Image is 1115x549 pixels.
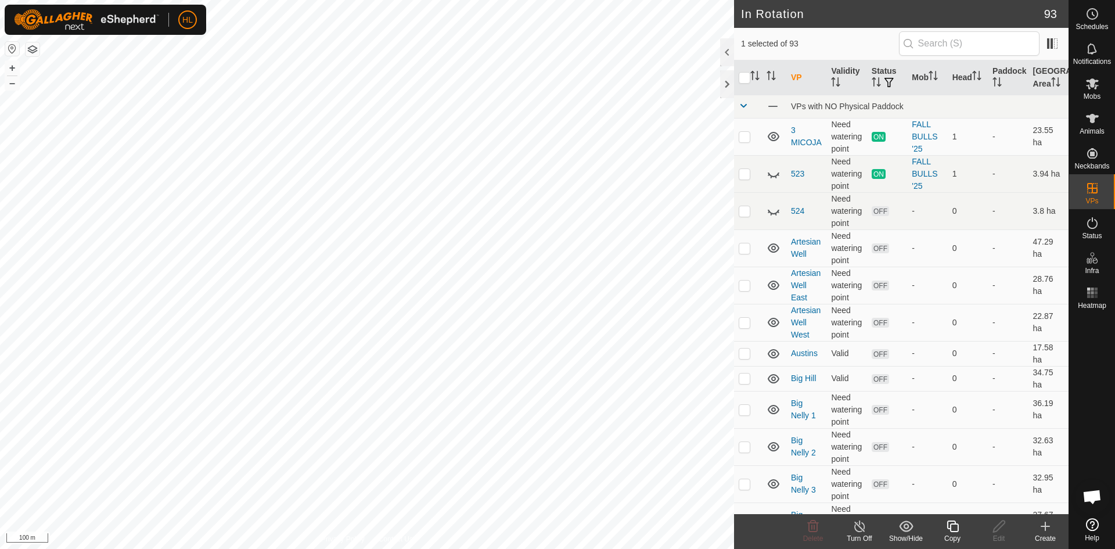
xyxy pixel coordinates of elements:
a: 524 [791,206,804,216]
td: - [988,391,1028,428]
td: 23.55 ha [1028,118,1069,155]
span: OFF [872,442,889,452]
span: Help [1085,534,1099,541]
div: FALL BULLS '25 [912,119,943,155]
td: - [988,267,1028,304]
td: 0 [948,428,988,465]
th: Head [948,60,988,95]
td: 1 [948,118,988,155]
div: Copy [929,533,976,544]
img: Gallagher Logo [14,9,159,30]
p-sorticon: Activate to sort [750,73,760,82]
td: - [988,341,1028,366]
td: - [988,465,1028,503]
a: Big Nelly 3 [791,473,816,494]
span: 93 [1044,5,1057,23]
span: Neckbands [1074,163,1109,170]
td: 32.95 ha [1028,465,1069,503]
td: 0 [948,366,988,391]
a: 523 [791,169,804,178]
span: 1 selected of 93 [741,38,899,50]
span: Schedules [1076,23,1108,30]
button: Map Layers [26,42,39,56]
p-sorticon: Activate to sort [1051,79,1060,88]
div: - [912,372,943,385]
div: - [912,478,943,490]
td: Need watering point [826,503,866,540]
td: - [988,192,1028,229]
td: 47.29 ha [1028,229,1069,267]
td: Valid [826,366,866,391]
td: Need watering point [826,118,866,155]
span: Status [1082,232,1102,239]
div: - [912,404,943,416]
div: - [912,279,943,292]
td: - [988,229,1028,267]
td: 17.58 ha [1028,341,1069,366]
th: Paddock [988,60,1028,95]
a: Contact Us [379,534,413,544]
td: 0 [948,229,988,267]
span: VPs [1085,198,1098,204]
td: - [988,118,1028,155]
td: 0 [948,503,988,540]
div: Edit [976,533,1022,544]
span: Mobs [1084,93,1100,100]
td: 0 [948,341,988,366]
a: 3 MICOJA [791,125,822,147]
a: Artesian Well East [791,268,821,302]
td: 1 [948,155,988,192]
th: Validity [826,60,866,95]
span: ON [872,132,886,142]
a: Big Nelly 1 [791,399,816,420]
div: - [912,317,943,329]
button: + [5,61,19,75]
td: - [988,428,1028,465]
a: Privacy Policy [321,534,365,544]
p-sorticon: Activate to sort [831,79,840,88]
span: Notifications [1073,58,1111,65]
div: Show/Hide [883,533,929,544]
td: Need watering point [826,428,866,465]
p-sorticon: Activate to sort [992,79,1002,88]
div: - [912,347,943,360]
span: OFF [872,243,889,253]
a: Big Nelly 2 [791,436,816,457]
span: OFF [872,281,889,290]
td: 0 [948,267,988,304]
div: Create [1022,533,1069,544]
p-sorticon: Activate to sort [972,73,981,82]
td: 0 [948,391,988,428]
a: Help [1069,514,1115,546]
a: Artesian Well [791,237,821,259]
span: OFF [872,479,889,489]
div: FALL BULLS '25 [912,156,943,192]
div: Open chat [1075,479,1110,514]
th: Mob [907,60,947,95]
p-sorticon: Activate to sort [929,73,938,82]
td: Need watering point [826,391,866,428]
span: Heatmap [1078,302,1106,309]
span: Delete [803,534,823,543]
a: Artesian Well West [791,306,821,339]
td: 0 [948,304,988,341]
td: Need watering point [826,465,866,503]
th: VP [786,60,826,95]
span: OFF [872,206,889,216]
td: 22.87 ha [1028,304,1069,341]
td: Need watering point [826,192,866,229]
td: - [988,304,1028,341]
td: 0 [948,465,988,503]
td: Need watering point [826,267,866,304]
span: OFF [872,374,889,384]
th: Status [867,60,907,95]
td: Valid [826,341,866,366]
span: ON [872,169,886,179]
span: Infra [1085,267,1099,274]
span: OFF [872,318,889,328]
a: Big Nelly 4 [791,510,816,532]
td: - [988,366,1028,391]
div: - [912,205,943,217]
span: OFF [872,405,889,415]
p-sorticon: Activate to sort [872,79,881,88]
